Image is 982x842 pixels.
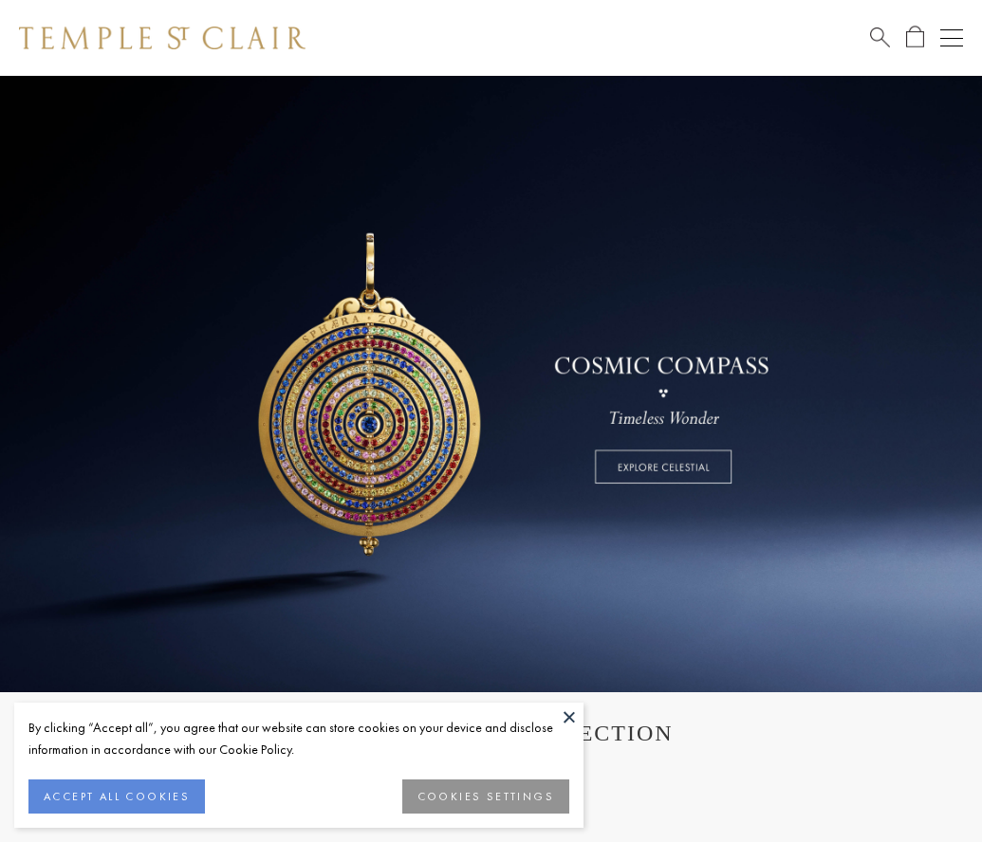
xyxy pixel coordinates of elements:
a: Search [870,26,890,49]
button: Open navigation [940,27,963,49]
a: Open Shopping Bag [906,26,924,49]
button: ACCEPT ALL COOKIES [28,779,205,814]
div: By clicking “Accept all”, you agree that our website can store cookies on your device and disclos... [28,717,569,760]
button: COOKIES SETTINGS [402,779,569,814]
img: Temple St. Clair [19,27,306,49]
